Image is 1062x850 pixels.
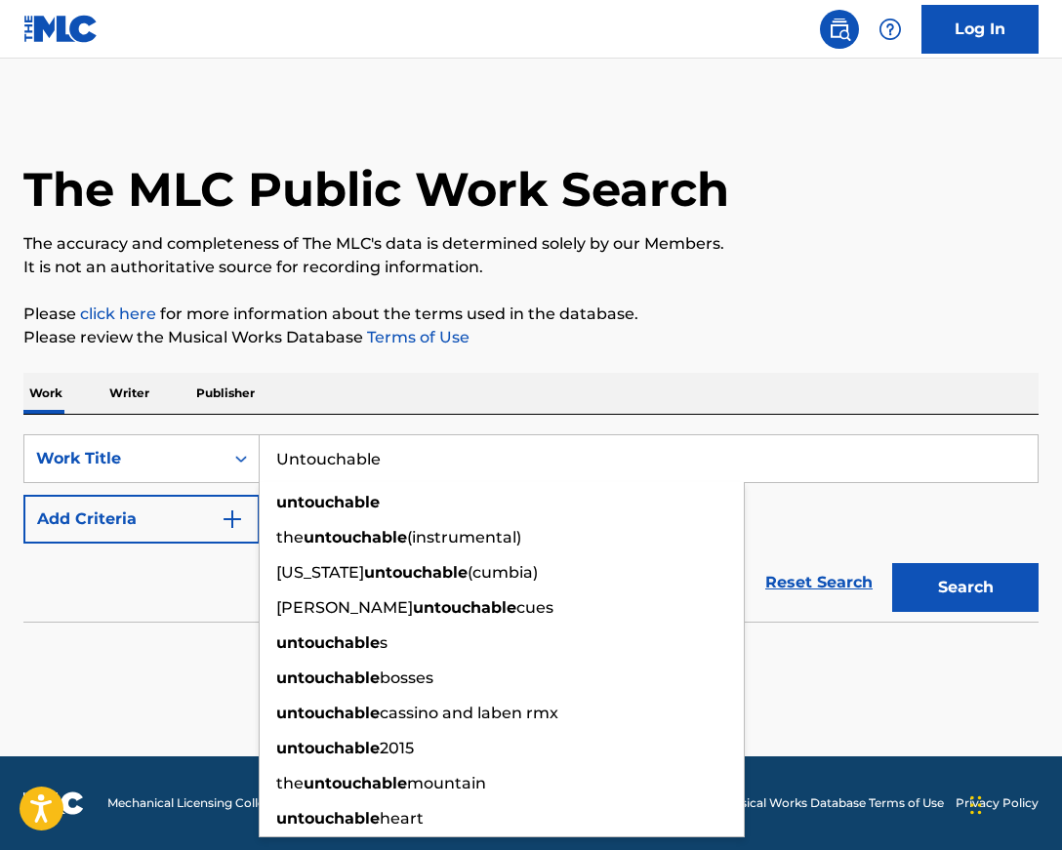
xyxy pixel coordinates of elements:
p: Publisher [190,373,261,414]
strong: untouchable [413,598,516,617]
p: Please for more information about the terms used in the database. [23,303,1039,326]
span: Mechanical Licensing Collective © 2025 [107,794,334,812]
a: Privacy Policy [956,794,1039,812]
span: the [276,528,304,546]
div: Work Title [36,447,212,470]
span: s [380,633,388,652]
img: 9d2ae6d4665cec9f34b9.svg [221,507,244,531]
a: Public Search [820,10,859,49]
span: (cumbia) [468,563,538,582]
p: Work [23,373,68,414]
strong: untouchable [304,774,407,792]
img: logo [23,791,84,815]
span: the [276,774,304,792]
strong: untouchable [276,633,380,652]
a: Log In [921,5,1039,54]
iframe: Chat Widget [964,756,1062,850]
strong: untouchable [276,493,380,511]
span: cassino and laben rmx [380,704,558,722]
strong: untouchable [276,809,380,828]
p: Please review the Musical Works Database [23,326,1039,349]
strong: untouchable [364,563,468,582]
span: mountain [407,774,486,792]
div: Help [871,10,910,49]
a: Reset Search [756,561,882,604]
img: MLC Logo [23,15,99,43]
span: [US_STATE] [276,563,364,582]
a: Musical Works Database Terms of Use [722,794,944,812]
span: (instrumental) [407,528,521,546]
span: bosses [380,668,433,687]
a: Terms of Use [363,328,470,346]
strong: untouchable [304,528,407,546]
form: Search Form [23,434,1039,622]
button: Search [892,563,1039,612]
a: click here [80,304,156,323]
strong: untouchable [276,668,380,687]
span: cues [516,598,553,617]
img: search [828,18,851,41]
strong: untouchable [276,739,380,757]
h1: The MLC Public Work Search [23,160,729,219]
div: Drag [970,776,982,834]
span: heart [380,809,424,828]
span: 2015 [380,739,414,757]
p: Writer [103,373,155,414]
span: [PERSON_NAME] [276,598,413,617]
p: The accuracy and completeness of The MLC's data is determined solely by our Members. [23,232,1039,256]
button: Add Criteria [23,495,260,544]
img: help [878,18,902,41]
p: It is not an authoritative source for recording information. [23,256,1039,279]
strong: untouchable [276,704,380,722]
